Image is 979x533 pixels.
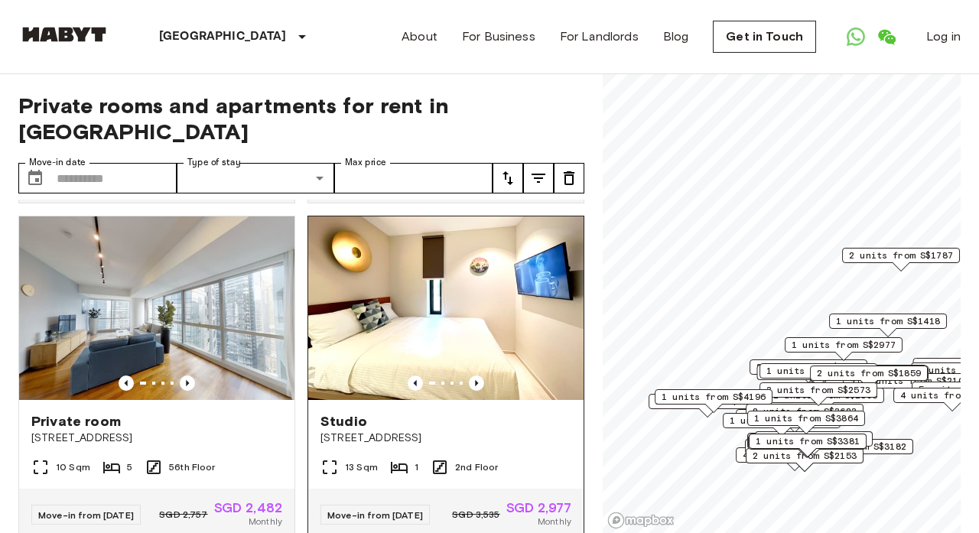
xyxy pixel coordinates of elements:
[308,216,584,400] img: Marketing picture of unit SG-01-110-001-001
[607,512,675,529] a: Mapbox logo
[849,249,953,262] span: 2 units from S$1787
[327,509,423,521] span: Move-in from [DATE]
[180,375,195,391] button: Previous image
[841,21,871,52] a: Open WhatsApp
[649,394,766,418] div: Map marker
[506,501,571,515] span: SGD 2,977
[493,163,523,193] button: tune
[756,365,880,388] div: Map marker
[745,439,863,463] div: Map marker
[762,432,866,446] span: 1 units from S$4200
[320,431,571,446] span: [STREET_ADDRESS]
[759,363,877,387] div: Map marker
[56,460,90,474] span: 10 Sqm
[455,460,498,474] span: 2nd Floor
[187,156,241,169] label: Type of stay
[345,460,378,474] span: 13 Sqm
[811,366,929,389] div: Map marker
[747,433,865,457] div: Map marker
[926,28,961,46] a: Log in
[169,460,216,474] span: 56th Floor
[31,431,282,446] span: [STREET_ADDRESS]
[345,156,386,169] label: Max price
[554,163,584,193] button: tune
[249,515,282,528] span: Monthly
[119,375,134,391] button: Previous image
[18,93,584,145] span: Private rooms and apartments for rent in [GEOGRAPHIC_DATA]
[871,21,902,52] a: Open WeChat
[663,28,689,46] a: Blog
[662,390,766,404] span: 1 units from S$4196
[159,508,207,522] span: SGD 2,757
[127,460,132,474] span: 5
[462,28,535,46] a: For Business
[18,27,110,42] img: Habyt
[755,431,873,455] div: Map marker
[29,156,86,169] label: Move-in date
[842,248,960,271] div: Map marker
[810,366,928,389] div: Map marker
[817,366,921,380] span: 2 units from S$1859
[766,383,870,397] span: 3 units from S$2573
[38,509,134,521] span: Move-in from [DATE]
[20,163,50,193] button: Choose date
[523,163,554,193] button: tune
[408,375,423,391] button: Previous image
[766,388,884,411] div: Map marker
[785,337,903,361] div: Map marker
[538,515,571,528] span: Monthly
[809,365,927,388] div: Map marker
[736,447,854,471] div: Map marker
[723,413,841,437] div: Map marker
[560,28,639,46] a: For Landlords
[746,448,864,472] div: Map marker
[19,216,294,400] img: Marketing picture of unit SG-01-072-003-04
[415,460,418,474] span: 1
[320,412,367,431] span: Studio
[750,359,867,383] div: Map marker
[756,434,860,448] span: 1 units from S$3381
[836,314,940,328] span: 1 units from S$1418
[159,28,287,46] p: [GEOGRAPHIC_DATA]
[748,434,866,458] div: Map marker
[792,338,896,352] span: 1 units from S$2977
[730,414,834,427] span: 1 units from S$2704
[743,448,847,462] span: 4 units from S$1680
[713,21,816,53] a: Get in Touch
[759,382,877,406] div: Map marker
[756,360,860,374] span: 3 units from S$1985
[766,364,870,378] span: 1 units from S$3024
[747,411,865,434] div: Map marker
[402,28,437,46] a: About
[795,439,913,463] div: Map marker
[754,411,858,425] span: 1 units from S$3864
[31,412,121,431] span: Private room
[452,508,499,522] span: SGD 3,535
[749,434,867,457] div: Map marker
[829,314,947,337] div: Map marker
[802,440,906,453] span: 1 units from S$3182
[469,375,484,391] button: Previous image
[655,389,772,413] div: Map marker
[214,501,282,515] span: SGD 2,482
